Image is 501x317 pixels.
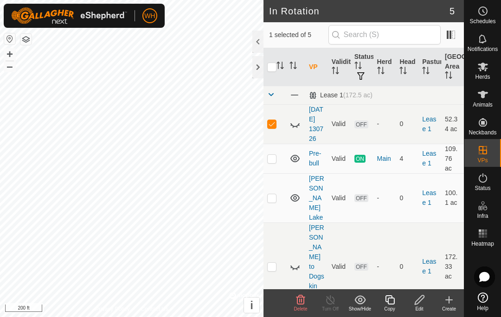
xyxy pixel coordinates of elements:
a: Lease 1 [422,150,436,167]
td: 0 [396,104,418,144]
th: [GEOGRAPHIC_DATA] Area [441,48,464,86]
p-sorticon: Activate to sort [354,63,362,70]
p-sorticon: Activate to sort [276,63,284,70]
span: Status [475,185,490,191]
a: [DATE] 130726 [309,106,323,142]
th: Pasture [418,48,441,86]
span: 1 selected of 5 [269,30,328,40]
th: Head [396,48,418,86]
p-sorticon: Activate to sort [289,63,297,70]
span: Herds [475,74,490,80]
div: - [377,119,392,129]
th: Status [351,48,373,86]
td: Valid [328,173,351,222]
button: Reset Map [4,33,15,44]
span: Neckbands [469,130,496,135]
td: 100.1 ac [441,173,464,222]
img: Gallagher Logo [11,7,127,24]
p-sorticon: Activate to sort [445,73,452,80]
p-sorticon: Activate to sort [422,68,430,76]
span: i [250,299,253,311]
div: Main [377,154,392,164]
div: Create [434,305,464,312]
span: OFF [354,194,368,202]
td: 109.76 ac [441,144,464,173]
td: 4 [396,144,418,173]
span: Schedules [469,19,495,24]
span: ON [354,155,366,163]
h2: In Rotation [269,6,450,17]
a: [PERSON_NAME] Lake [309,175,324,221]
td: Valid [328,144,351,173]
div: - [377,193,392,203]
td: 172.33 ac [441,222,464,311]
div: Show/Hide [345,305,375,312]
a: Privacy Policy [95,305,130,313]
button: + [4,49,15,60]
span: Notifications [468,46,498,52]
a: Help [464,289,501,315]
th: Herd [373,48,396,86]
span: Heatmap [471,241,494,247]
span: (172.5 ac) [343,91,373,99]
p-sorticon: Activate to sort [377,68,385,76]
span: Delete [294,306,308,311]
th: VP [305,48,328,86]
span: OFF [354,120,368,128]
th: Validity [328,48,351,86]
div: - [377,262,392,272]
td: Valid [328,222,351,311]
span: VPs [477,158,488,163]
div: Copy [375,305,405,312]
button: i [244,298,259,313]
a: Lease 1 [422,189,436,206]
span: WH [144,11,155,21]
span: Help [477,305,488,311]
button: Map Layers [20,34,32,45]
a: [PERSON_NAME] to Dogskin Lease [309,224,324,309]
div: Edit [405,305,434,312]
span: Animals [473,102,493,108]
span: 5 [450,4,455,18]
div: Turn Off [315,305,345,312]
a: Pre-bull [309,150,321,167]
button: – [4,61,15,72]
p-sorticon: Activate to sort [332,68,339,76]
a: Lease 1 [422,258,436,275]
span: OFF [354,263,368,271]
td: 52.34 ac [441,104,464,144]
input: Search (S) [328,25,441,44]
td: 0 [396,173,418,222]
td: Valid [328,104,351,144]
a: Lease 1 [422,115,436,133]
p-sorticon: Activate to sort [399,68,407,76]
span: Infra [477,213,488,219]
div: Lease 1 [309,91,373,99]
td: 0 [396,222,418,311]
a: Contact Us [141,305,168,313]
